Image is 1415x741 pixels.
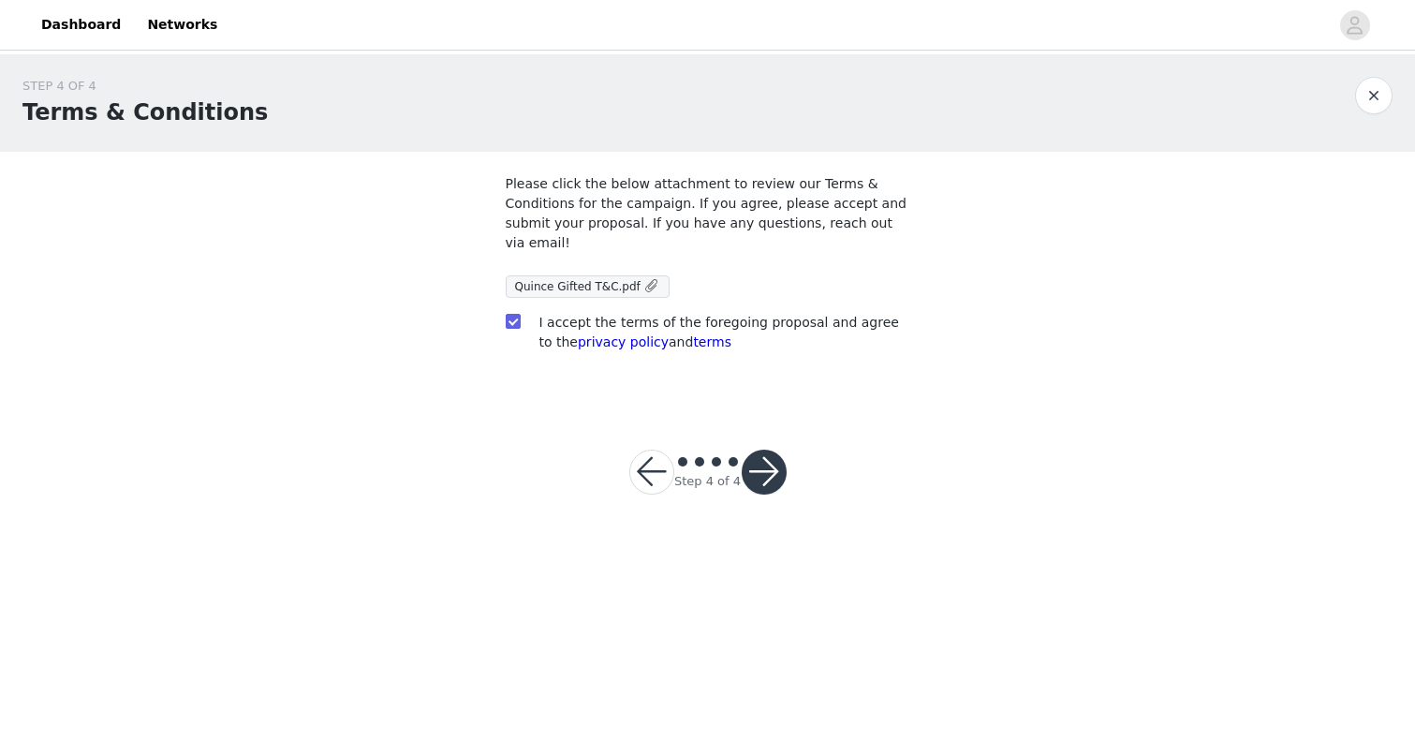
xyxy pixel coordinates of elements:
a: privacy policy [578,334,669,349]
a: Dashboard [30,4,132,46]
a: Networks [136,4,228,46]
a: Quince Gifted T&C.pdf [508,276,669,296]
a: terms [693,334,731,349]
span: I accept the terms of the foregoing proposal and agree to the and [539,315,899,349]
p: Please click the below attachment to review our Terms & Conditions for the campaign. If you agree... [506,174,910,253]
div: STEP 4 OF 4 [22,77,268,96]
span: Quince Gifted T&C.pdf [515,280,641,293]
h1: Terms & Conditions [22,96,268,129]
div: avatar [1346,10,1363,40]
div: Step 4 of 4 [674,472,741,491]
